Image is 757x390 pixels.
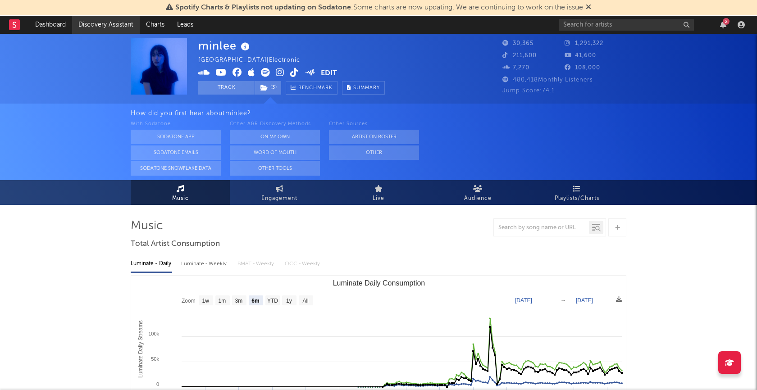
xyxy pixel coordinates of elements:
div: [GEOGRAPHIC_DATA] | Electronic [198,55,310,66]
span: 30,365 [502,41,534,46]
div: minlee [198,38,252,53]
span: Music [172,193,189,204]
span: Playlists/Charts [555,193,599,204]
input: Search by song name or URL [494,224,589,231]
span: 480,418 Monthly Listeners [502,77,593,83]
div: With Sodatone [131,119,221,130]
text: 1m [219,298,226,304]
text: 100k [148,331,159,336]
button: Other [329,145,419,160]
span: Engagement [261,193,297,204]
div: Luminate - Weekly [181,256,228,272]
span: Audience [464,193,492,204]
div: How did you first hear about minlee ? [131,108,757,119]
text: Luminate Daily Streams [137,320,144,377]
text: [DATE] [515,297,532,304]
a: Leads [171,16,200,34]
text: 6m [251,298,259,304]
button: Sodatone Emails [131,145,221,160]
button: Sodatone App [131,130,221,144]
text: Luminate Daily Consumption [333,279,425,287]
a: Charts [140,16,171,34]
text: 50k [151,356,159,362]
span: ( 3 ) [255,81,282,95]
span: Total Artist Consumption [131,239,220,249]
text: [DATE] [576,297,593,304]
button: 2 [720,21,726,28]
input: Search for artists [559,19,694,31]
div: Other A&R Discovery Methods [230,119,320,130]
button: (3) [255,81,281,95]
div: Luminate - Daily [131,256,172,272]
span: Live [373,193,384,204]
a: Playlists/Charts [527,180,626,205]
button: Summary [342,81,385,95]
span: 1,291,322 [565,41,603,46]
a: Audience [428,180,527,205]
button: Word Of Mouth [230,145,320,160]
text: 0 [156,381,159,387]
button: Artist on Roster [329,130,419,144]
a: Music [131,180,230,205]
text: Zoom [182,298,196,304]
a: Dashboard [29,16,72,34]
span: Benchmark [298,83,333,94]
a: Benchmark [286,81,337,95]
span: Summary [353,86,380,91]
a: Engagement [230,180,329,205]
text: 1w [202,298,210,304]
text: YTD [267,298,278,304]
text: → [561,297,566,304]
span: 7,270 [502,65,529,71]
a: Discovery Assistant [72,16,140,34]
span: 41,600 [565,53,596,59]
a: Live [329,180,428,205]
text: All [302,298,308,304]
div: Other Sources [329,119,419,130]
button: Edit [321,68,337,79]
text: 3m [235,298,243,304]
div: 2 [723,18,730,25]
span: 108,000 [565,65,600,71]
span: Spotify Charts & Playlists not updating on Sodatone [175,4,351,11]
span: 211,600 [502,53,537,59]
span: Jump Score: 74.1 [502,88,555,94]
button: Sodatone Snowflake Data [131,161,221,176]
span: : Some charts are now updating. We are continuing to work on the issue [175,4,583,11]
button: Track [198,81,255,95]
text: 1y [286,298,292,304]
button: On My Own [230,130,320,144]
span: Dismiss [586,4,591,11]
button: Other Tools [230,161,320,176]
